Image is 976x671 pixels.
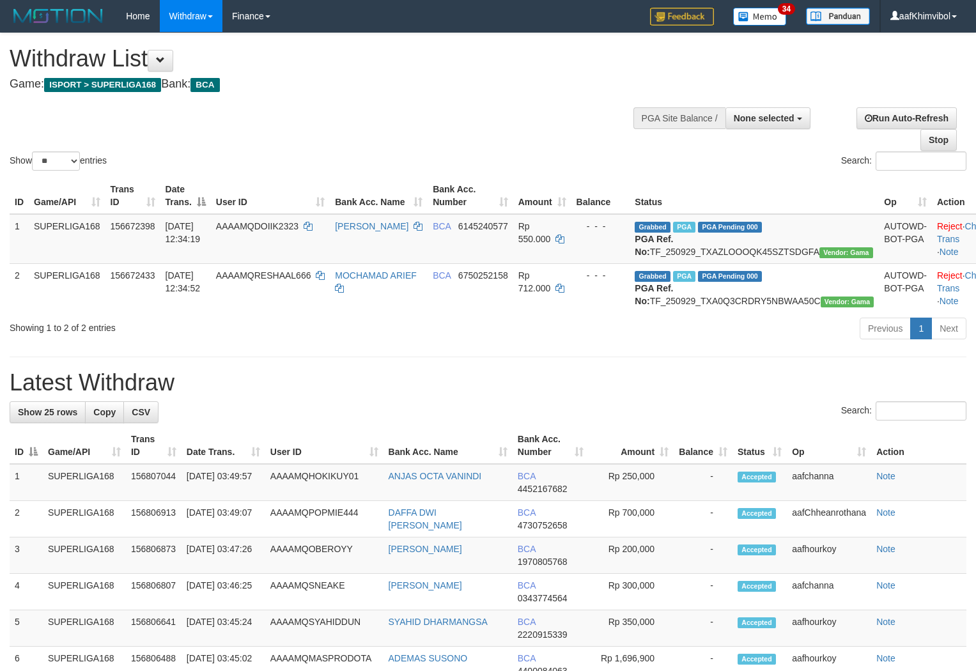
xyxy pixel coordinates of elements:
[733,8,787,26] img: Button%20Memo.svg
[32,151,80,171] select: Showentries
[518,484,568,494] span: Copy 4452167682 to clipboard
[182,610,265,647] td: [DATE] 03:45:24
[111,221,155,231] span: 156672398
[841,151,966,171] label: Search:
[18,407,77,417] span: Show 25 rows
[335,221,408,231] a: [PERSON_NAME]
[940,247,959,257] a: Note
[518,221,551,244] span: Rp 550.000
[674,428,732,464] th: Balance: activate to sort column ascending
[10,464,43,501] td: 1
[10,537,43,574] td: 3
[876,151,966,171] input: Search:
[806,8,870,25] img: panduan.png
[265,428,383,464] th: User ID: activate to sort column ascending
[876,401,966,420] input: Search:
[44,78,161,92] span: ISPORT > SUPERLIGA168
[635,283,673,306] b: PGA Ref. No:
[778,3,795,15] span: 34
[182,537,265,574] td: [DATE] 03:47:26
[698,222,762,233] span: PGA Pending
[458,221,508,231] span: Copy 6145240577 to clipboard
[518,593,568,603] span: Copy 0343774564 to clipboard
[841,401,966,420] label: Search:
[433,270,451,281] span: BCA
[738,472,776,482] span: Accepted
[10,610,43,647] td: 5
[630,178,879,214] th: Status
[876,471,895,481] a: Note
[630,263,879,312] td: TF_250929_TXA0Q3CRDRY5NBWAA50C
[920,129,957,151] a: Stop
[428,178,513,214] th: Bank Acc. Number: activate to sort column ascending
[698,271,762,282] span: PGA Pending
[166,270,201,293] span: [DATE] 12:34:52
[876,580,895,590] a: Note
[673,222,695,233] span: Marked by aafsoycanthlai
[10,370,966,396] h1: Latest Withdraw
[29,214,105,264] td: SUPERLIGA168
[93,407,116,417] span: Copy
[123,401,159,423] a: CSV
[211,178,330,214] th: User ID: activate to sort column ascending
[787,610,871,647] td: aafhourkoy
[126,537,182,574] td: 156806873
[571,178,630,214] th: Balance
[265,610,383,647] td: AAAAMQSYAHIDDUN
[160,178,211,214] th: Date Trans.: activate to sort column descending
[126,428,182,464] th: Trans ID: activate to sort column ascending
[589,610,674,647] td: Rp 350,000
[589,574,674,610] td: Rp 300,000
[940,296,959,306] a: Note
[732,428,787,464] th: Status: activate to sort column ascending
[10,151,107,171] label: Show entries
[787,501,871,537] td: aafChheanrothana
[29,178,105,214] th: Game/API: activate to sort column ascending
[518,520,568,530] span: Copy 4730752658 to clipboard
[787,574,871,610] td: aafchanna
[43,464,126,501] td: SUPERLIGA168
[85,401,124,423] a: Copy
[518,544,536,554] span: BCA
[787,464,871,501] td: aafchanna
[725,107,810,129] button: None selected
[10,574,43,610] td: 4
[265,537,383,574] td: AAAAMQOBEROYY
[126,464,182,501] td: 156807044
[10,263,29,312] td: 2
[389,580,462,590] a: [PERSON_NAME]
[674,464,732,501] td: -
[577,220,625,233] div: - - -
[577,269,625,282] div: - - -
[10,178,29,214] th: ID
[787,537,871,574] td: aafhourkoy
[43,501,126,537] td: SUPERLIGA168
[43,428,126,464] th: Game/API: activate to sort column ascending
[265,464,383,501] td: AAAAMQHOKIKUY01
[10,501,43,537] td: 2
[589,537,674,574] td: Rp 200,000
[589,428,674,464] th: Amount: activate to sort column ascending
[876,544,895,554] a: Note
[738,654,776,665] span: Accepted
[635,271,670,282] span: Grabbed
[518,580,536,590] span: BCA
[871,428,966,464] th: Action
[182,574,265,610] td: [DATE] 03:46:25
[650,8,714,26] img: Feedback.jpg
[265,501,383,537] td: AAAAMQPOPMIE444
[216,270,311,281] span: AAAAMQRESHAAL666
[335,270,417,281] a: MOCHAMAD ARIEF
[518,557,568,567] span: Copy 1970805768 to clipboard
[879,263,932,312] td: AUTOWD-BOT-PGA
[10,6,107,26] img: MOTION_logo.png
[10,401,86,423] a: Show 25 rows
[518,617,536,627] span: BCA
[937,270,963,281] a: Reject
[518,270,551,293] span: Rp 712.000
[166,221,201,244] span: [DATE] 12:34:19
[931,318,966,339] a: Next
[182,428,265,464] th: Date Trans.: activate to sort column ascending
[433,221,451,231] span: BCA
[879,214,932,264] td: AUTOWD-BOT-PGA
